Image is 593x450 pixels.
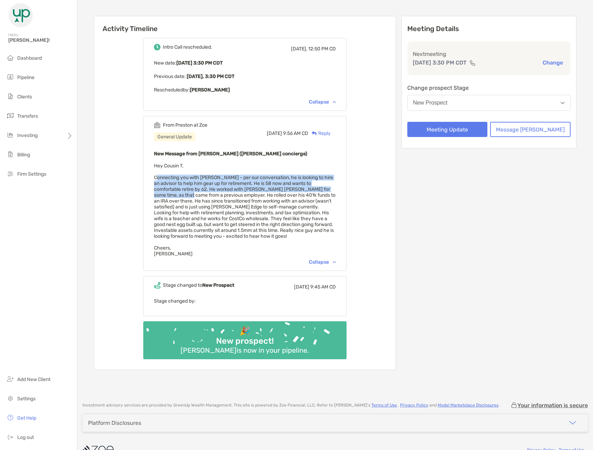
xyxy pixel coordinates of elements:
p: Change prospect Stage [407,84,571,92]
button: Meeting Update [407,122,488,137]
img: icon arrow [568,419,577,427]
span: Firm Settings [17,171,46,177]
span: Hey Cousin T, Connecting you with [PERSON_NAME] - per our conversation, he is looking to hire an ... [154,163,336,257]
div: General Update [154,133,195,141]
img: billing icon [6,150,14,158]
a: Terms of Use [371,403,397,408]
p: Meeting Details [407,25,571,33]
span: Get Help [17,415,36,421]
span: Dashboard [17,55,42,61]
img: Reply icon [312,131,317,136]
img: Event icon [154,122,161,128]
img: transfers icon [6,111,14,120]
span: Log out [17,434,34,440]
span: Add New Client [17,376,50,382]
span: Pipeline [17,75,35,80]
p: Investment advisory services are provided by GreenUp Wealth Management . This site is powered by ... [82,403,499,408]
b: [DATE] 3:30 PM CDT [176,60,223,66]
div: Reply [308,130,331,137]
div: From Preston at Zoe [163,122,207,128]
div: Stage changed to [163,282,234,288]
div: New prospect! [213,336,276,346]
b: New Message from [PERSON_NAME] ([PERSON_NAME] concierge) [154,151,307,157]
img: Open dropdown arrow [561,102,565,104]
span: Settings [17,396,36,402]
img: investing icon [6,131,14,139]
span: Transfers [17,113,38,119]
div: Collapse [309,99,336,105]
div: Platform Disclosures [88,420,141,426]
b: [DATE], 3:30 PM CDT [186,74,234,79]
span: Billing [17,152,30,158]
img: communication type [469,60,476,66]
img: Event icon [154,44,161,50]
p: Stage changed by: [154,297,336,305]
span: [DATE] [294,284,309,290]
img: settings icon [6,394,14,402]
img: pipeline icon [6,73,14,81]
img: Chevron icon [333,261,336,263]
span: 12:50 PM CD [308,46,336,52]
img: clients icon [6,92,14,100]
img: Chevron icon [333,101,336,103]
p: Rescheduled by: [154,86,336,94]
img: firm-settings icon [6,169,14,178]
a: Model Marketplace Disclosures [438,403,498,408]
img: dashboard icon [6,53,14,62]
span: Clients [17,94,32,100]
span: 9:56 AM CD [283,130,308,136]
img: Confetti [143,321,347,353]
span: [DATE] [267,130,282,136]
button: Message [PERSON_NAME] [490,122,571,137]
img: add_new_client icon [6,375,14,383]
span: Investing [17,133,38,138]
span: [DATE], [291,46,307,52]
img: Event icon [154,282,161,288]
a: Privacy Policy [400,403,428,408]
img: get-help icon [6,413,14,422]
b: New Prospect [202,282,234,288]
p: New date : [154,59,336,67]
span: 9:45 AM CD [310,284,336,290]
div: Intro Call rescheduled. [163,44,212,50]
button: Change [541,59,565,66]
p: Previous date: [154,72,336,81]
img: logout icon [6,433,14,441]
h6: Activity Timeline [94,16,396,33]
p: Your information is secure [517,402,588,409]
div: New Prospect [413,100,448,106]
button: New Prospect [407,95,571,111]
p: [DATE] 3:30 PM CDT [413,58,467,67]
img: Zoe Logo [8,3,33,28]
p: Next meeting [413,50,565,58]
b: [PERSON_NAME] [190,87,230,93]
span: [PERSON_NAME]! [8,37,73,43]
div: Collapse [309,259,336,265]
div: 🎉 [237,326,253,336]
div: [PERSON_NAME] is now in your pipeline. [178,346,312,354]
